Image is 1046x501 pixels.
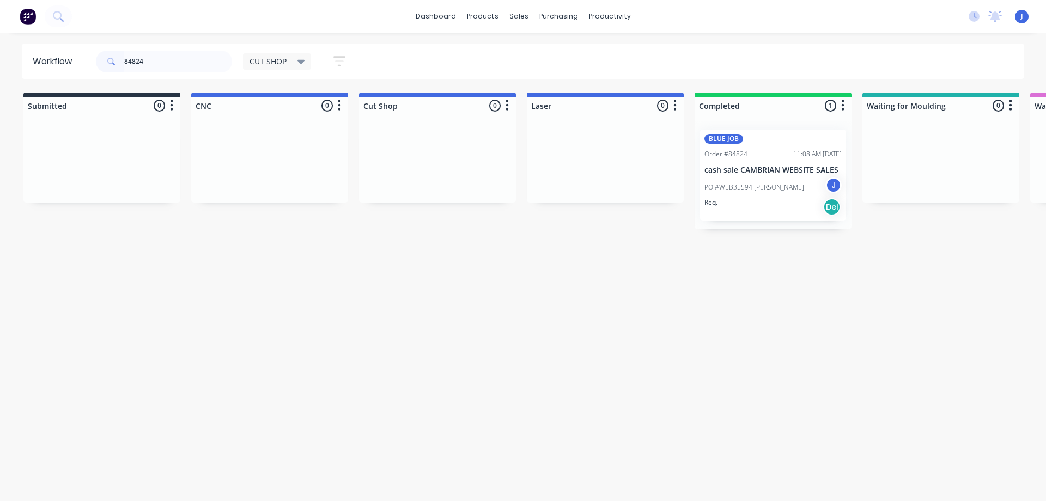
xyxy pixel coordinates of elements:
[124,51,232,72] input: Search for orders...
[704,166,842,175] p: cash sale CAMBRIAN WEBSITE SALES
[704,198,717,207] p: Req.
[534,8,583,25] div: purchasing
[461,8,504,25] div: products
[704,134,743,144] div: BLUE JOB
[250,56,287,67] span: CUT SHOP
[583,8,636,25] div: productivity
[823,198,841,216] div: Del
[410,8,461,25] a: dashboard
[1021,11,1023,21] span: J
[700,130,846,221] div: BLUE JOBOrder #8482411:08 AM [DATE]cash sale CAMBRIAN WEBSITE SALESPO #WEB35594 [PERSON_NAME]JReq...
[704,182,804,192] p: PO #WEB35594 [PERSON_NAME]
[825,177,842,193] div: J
[704,149,747,159] div: Order #84824
[20,8,36,25] img: Factory
[33,55,77,68] div: Workflow
[793,149,842,159] div: 11:08 AM [DATE]
[504,8,534,25] div: sales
